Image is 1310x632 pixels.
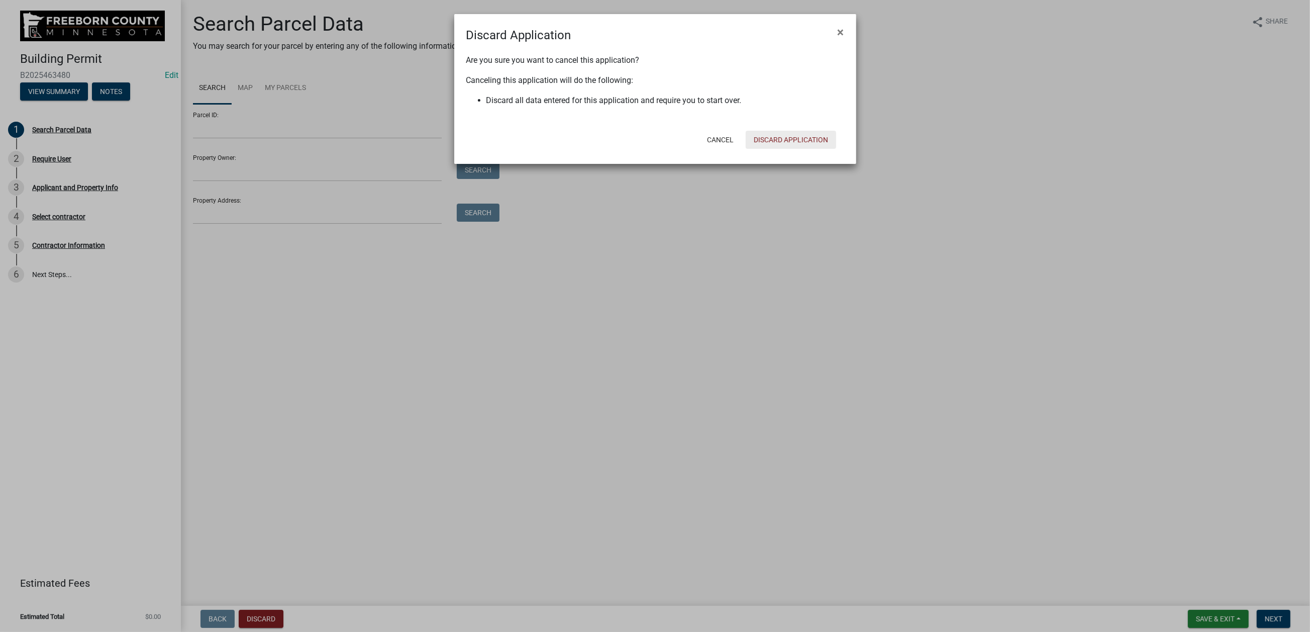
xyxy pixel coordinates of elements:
[699,131,742,149] button: Cancel
[746,131,836,149] button: Discard Application
[838,25,844,39] span: ×
[830,18,852,46] button: Close
[466,74,844,86] p: Canceling this application will do the following:
[466,54,844,66] p: Are you sure you want to cancel this application?
[466,26,571,44] h4: Discard Application
[486,95,844,107] li: Discard all data entered for this application and require you to start over.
